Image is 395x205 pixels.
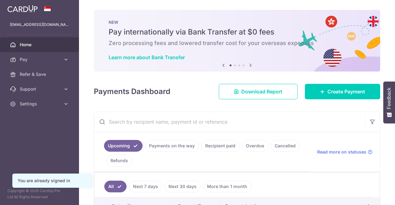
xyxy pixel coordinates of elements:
span: Support [20,86,60,92]
a: Refunds [106,155,132,166]
a: Next 7 days [129,181,162,192]
a: Overdue [242,140,268,152]
p: [EMAIL_ADDRESS][DOMAIN_NAME] [10,22,69,28]
button: Feedback - Show survey [383,81,395,123]
a: Create Payment [305,84,380,99]
span: Pay [20,56,60,63]
a: Download Report [219,84,297,99]
span: Download Report [241,88,282,95]
a: Upcoming [104,140,143,152]
span: Create Payment [327,88,365,95]
input: Search by recipient name, payment id or reference [94,112,365,132]
span: Read more on statuses [317,149,366,155]
a: Learn more about Bank Transfer [109,54,185,60]
img: Bank transfer banner [94,10,380,72]
h6: Zero processing fees and lowered transfer cost for your overseas expenses [109,39,365,47]
a: Cancelled [271,140,300,152]
a: More than 1 month [203,181,251,192]
h5: Pay internationally via Bank Transfer at $0 fees [109,27,365,37]
span: Settings [20,101,60,107]
a: Recipient paid [201,140,239,152]
a: Payments on the way [145,140,199,152]
span: Feedback [386,88,392,109]
div: You are already signed in [18,178,86,184]
a: All [104,181,127,192]
img: CardUp [7,5,38,12]
span: Refer & Save [20,71,60,77]
a: Next 30 days [164,181,201,192]
span: Home [20,42,60,48]
h4: Payments Dashboard [94,86,170,97]
p: NEW [109,20,365,25]
a: Read more on statuses [317,149,372,155]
